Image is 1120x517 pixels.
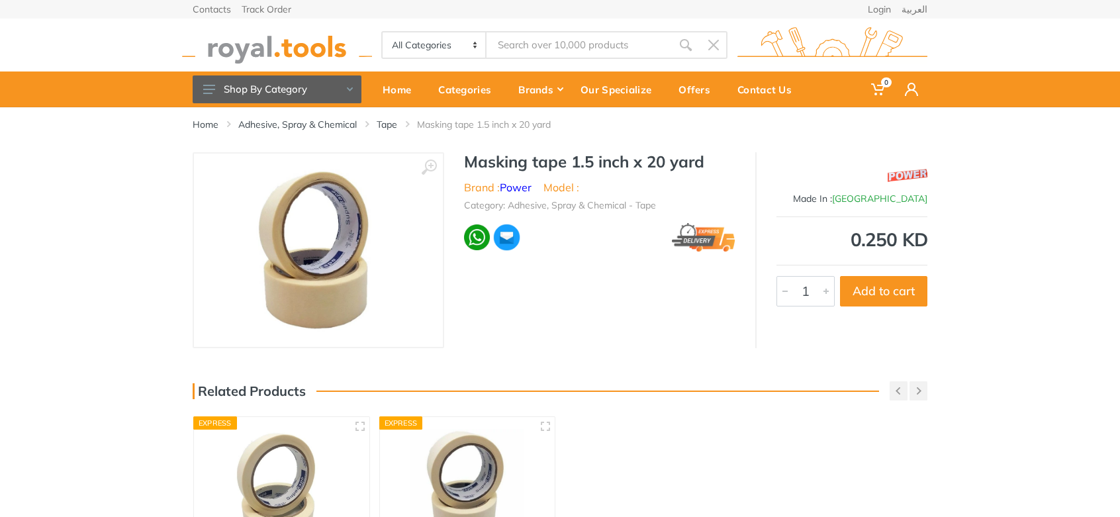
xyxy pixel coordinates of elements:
button: Add to cart [840,276,927,306]
a: العربية [902,5,927,14]
span: 0 [881,77,892,87]
div: Our Specialize [571,75,669,103]
li: Category: Adhesive, Spray & Chemical - Tape [464,199,656,212]
a: Offers [669,71,728,107]
a: Contacts [193,5,231,14]
select: Category [383,32,487,58]
li: Brand : [464,179,532,195]
a: Track Order [242,5,291,14]
div: Categories [429,75,509,103]
img: royal.tools Logo [182,27,372,64]
div: Contact Us [728,75,810,103]
div: Made In : [776,192,927,206]
a: Adhesive, Spray & Chemical [238,118,357,131]
h3: Related Products [193,383,306,399]
div: Express [379,416,423,430]
div: Offers [669,75,728,103]
img: ma.webp [492,223,521,252]
a: Power [500,181,532,194]
li: Model : [543,179,579,195]
div: 0.250 KD [776,230,927,249]
span: [GEOGRAPHIC_DATA] [832,193,927,205]
a: Home [373,71,429,107]
a: Home [193,118,218,131]
a: Contact Us [728,71,810,107]
div: Express [193,416,237,430]
nav: breadcrumb [193,118,927,131]
a: Categories [429,71,509,107]
li: Masking tape 1.5 inch x 20 yard [417,118,571,131]
img: wa.webp [464,224,490,250]
img: Power [888,159,927,192]
img: express.png [672,223,735,252]
a: Our Specialize [571,71,669,107]
a: Tape [377,118,397,131]
div: Home [373,75,429,103]
input: Site search [487,31,672,59]
a: 0 [862,71,896,107]
img: royal.tools Logo [737,27,927,64]
h1: Masking tape 1.5 inch x 20 yard [464,152,735,171]
img: Royal Tools - Masking tape 1.5 inch x 20 yard [236,167,401,334]
div: Brands [509,75,571,103]
button: Shop By Category [193,75,361,103]
a: Login [868,5,891,14]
